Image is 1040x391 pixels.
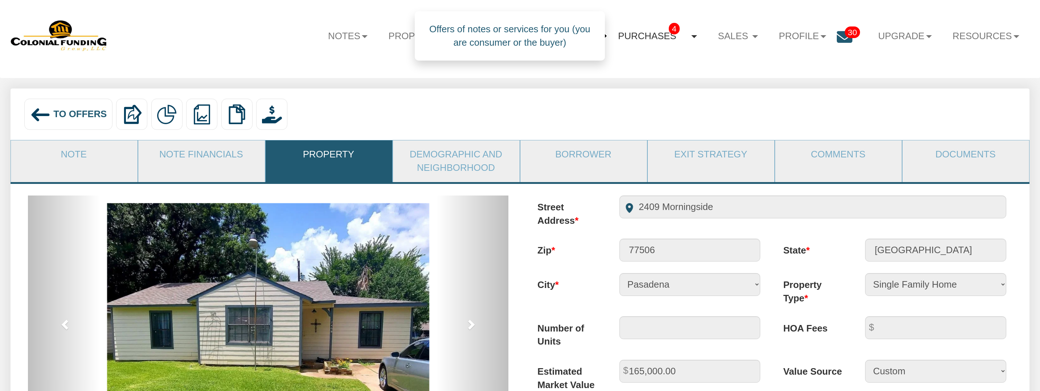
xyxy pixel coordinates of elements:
[378,22,459,50] a: Properties
[669,23,680,34] span: 4
[30,104,51,125] img: back_arrow_left_icon.svg
[902,140,1028,169] a: Documents
[942,22,1029,50] a: Resources
[520,140,646,169] a: Borrower
[708,22,769,50] a: Sales
[415,11,605,61] div: Offers of notes or services for you (you are consumer or the buyer)
[11,140,137,169] a: Note
[526,316,608,348] label: Number of Units
[772,273,854,305] label: Property Type
[138,140,264,169] a: Note Financials
[526,273,608,292] label: City
[845,26,860,38] span: 30
[772,360,854,378] label: Value Source
[318,22,378,50] a: Notes
[266,140,392,169] a: Property
[122,104,142,124] img: export.svg
[837,22,868,55] a: 30
[262,104,282,124] img: purchase_offer.png
[772,239,854,257] label: State
[608,22,708,50] a: Purchases4
[868,22,942,50] a: Upgrade
[53,109,107,119] span: To Offers
[772,316,854,335] label: HOA Fees
[526,239,608,257] label: Zip
[227,104,247,124] img: copy.png
[192,104,212,124] img: reports.png
[769,22,837,50] a: Profile
[11,19,108,52] img: 579666
[526,195,608,227] label: Street Address
[775,140,901,169] a: Comments
[157,104,177,124] img: partial.png
[393,140,519,182] a: Demographic and Neighborhood
[648,140,774,169] a: Exit Strategy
